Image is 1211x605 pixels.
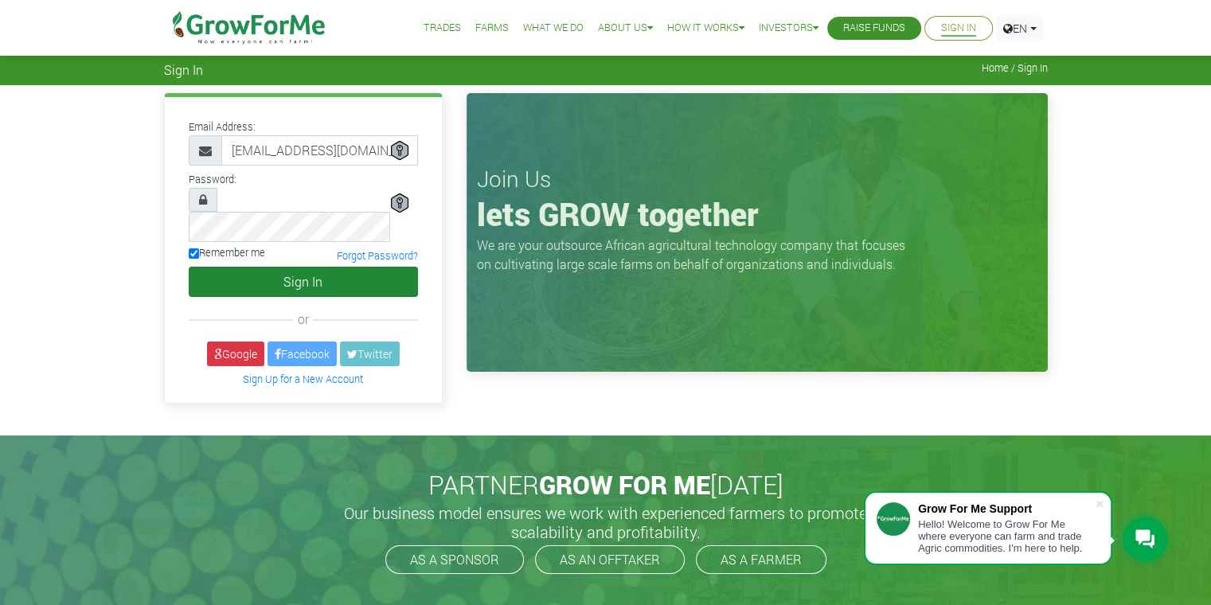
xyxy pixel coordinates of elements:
a: EN [996,16,1044,41]
h3: Join Us [477,166,1037,193]
a: AS AN OFFTAKER [535,545,685,574]
a: Google [207,342,264,366]
input: Email Address [221,135,418,166]
a: Sign Up for a New Account [243,373,363,385]
div: Grow For Me Support [918,502,1095,515]
a: Trades [424,20,461,37]
label: Password: [189,172,236,187]
input: Remember me [189,248,199,259]
a: Investors [759,20,818,37]
p: We are your outsource African agricultural technology company that focuses on cultivating large s... [477,236,915,274]
span: GROW FOR ME [539,467,710,502]
button: Sign In [189,267,418,297]
h5: Our business model ensures we work with experienced farmers to promote scalability and profitabil... [327,503,885,541]
a: Raise Funds [843,20,905,37]
span: Home / Sign In [982,62,1048,74]
div: Hello! Welcome to Grow For Me where everyone can farm and trade Agric commodities. I'm here to help. [918,518,1095,554]
a: Sign In [941,20,976,37]
a: What We Do [523,20,584,37]
a: How it Works [667,20,744,37]
div: or [189,310,418,329]
a: Forgot Password? [337,249,418,262]
a: AS A FARMER [696,545,826,574]
a: Farms [475,20,509,37]
a: AS A SPONSOR [385,545,524,574]
a: About Us [598,20,653,37]
h1: lets GROW together [477,195,1037,233]
label: Email Address: [189,119,256,135]
h2: PARTNER [DATE] [170,470,1041,500]
label: Remember me [189,245,265,260]
span: Sign In [164,62,203,77]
